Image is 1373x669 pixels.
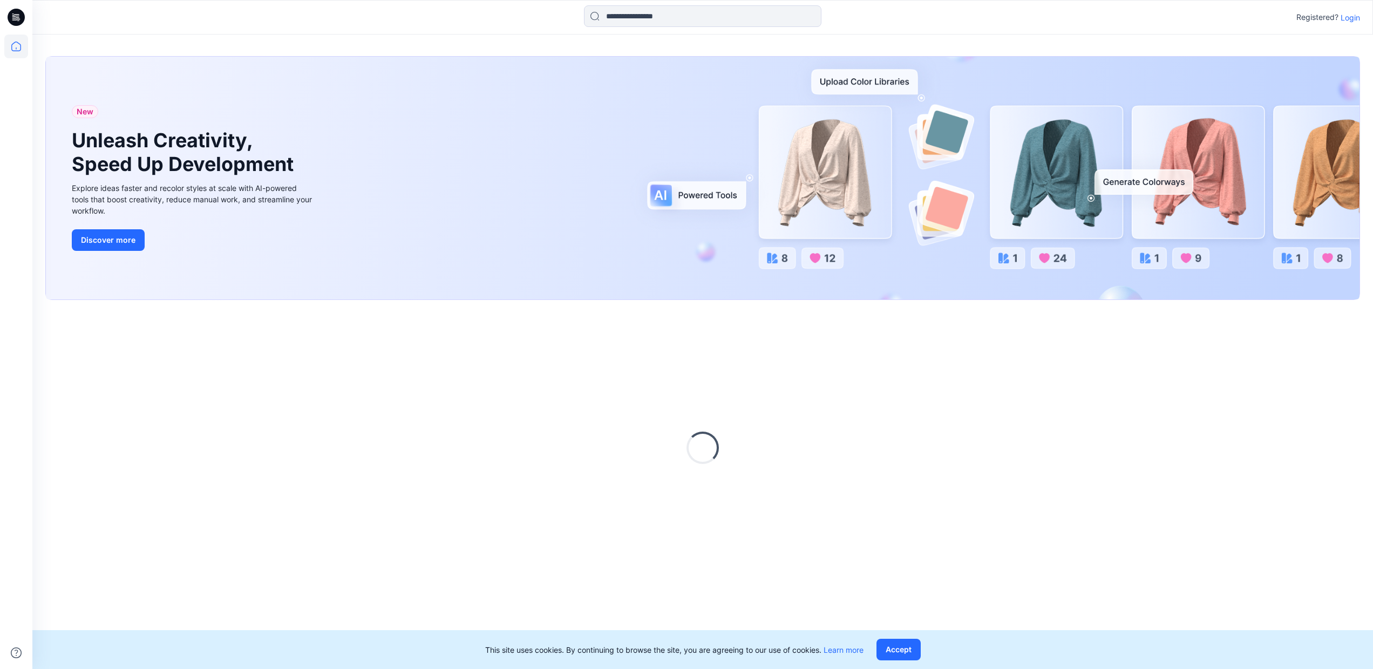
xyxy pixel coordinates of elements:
[72,229,315,251] a: Discover more
[876,639,921,660] button: Accept
[1296,11,1338,24] p: Registered?
[72,229,145,251] button: Discover more
[1341,12,1360,23] p: Login
[77,105,93,118] span: New
[72,182,315,216] div: Explore ideas faster and recolor styles at scale with AI-powered tools that boost creativity, red...
[824,645,864,654] a: Learn more
[72,129,298,175] h1: Unleash Creativity, Speed Up Development
[485,644,864,656] p: This site uses cookies. By continuing to browse the site, you are agreeing to our use of cookies.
